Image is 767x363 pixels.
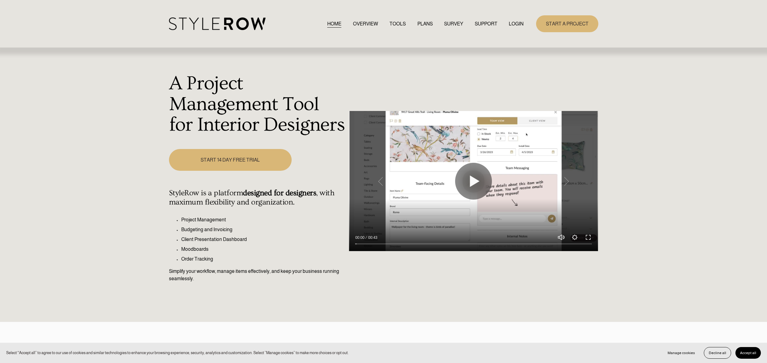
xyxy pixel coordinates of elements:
[366,235,379,241] div: Duration
[536,15,598,32] a: START A PROJECT
[6,350,349,356] p: Select “Accept all” to agree to our use of cookies and similar technologies to enhance your brows...
[169,268,346,282] p: Simplify your workflow, manage items effectively, and keep your business running seamlessly.
[663,347,700,359] button: Manage cookies
[243,189,316,197] strong: designed for designers
[740,351,756,355] span: Accept all
[181,226,346,233] p: Budgeting and Invoicing
[668,351,695,355] span: Manage cookies
[169,73,346,136] h1: A Project Management Tool for Interior Designers
[389,20,406,28] a: TOOLS
[169,17,266,30] img: StyleRow
[169,189,346,207] h4: StyleRow is a platform , with maximum flexibility and organization.
[704,347,731,359] button: Decline all
[181,255,346,263] p: Order Tracking
[735,347,761,359] button: Accept all
[353,20,378,28] a: OVERVIEW
[509,20,523,28] a: LOGIN
[327,20,341,28] a: HOME
[417,20,433,28] a: PLANS
[455,163,492,200] button: Play
[181,236,346,243] p: Client Presentation Dashboard
[475,20,497,28] span: SUPPORT
[169,149,292,171] a: START 14 DAY FREE TRIAL
[181,246,346,253] p: Moodboards
[181,216,346,224] p: Project Management
[475,20,497,28] a: folder dropdown
[444,20,463,28] a: SURVEY
[355,235,366,241] div: Current time
[355,242,592,246] input: Seek
[709,351,726,355] span: Decline all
